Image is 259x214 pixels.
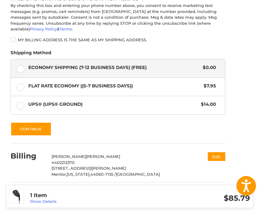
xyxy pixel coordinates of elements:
span: [STREET_ADDRESS][PERSON_NAME] [51,166,126,171]
a: Terms [60,27,72,32]
span: [US_STATE], [67,172,90,177]
span: $7.95 [201,83,216,90]
span: Economy Shipping (7-12 Business Days) (Free) [28,65,200,71]
img: Mizuno JPX 923 Fli-Hi Hybrid [9,189,24,204]
span: [PERSON_NAME] [86,154,120,159]
button: Edit [208,153,225,161]
span: [GEOGRAPHIC_DATA] [116,172,160,177]
h3: $85.79 [140,194,250,203]
span: $0.00 [200,65,216,71]
span: Flat Rate Economy ((5-7 Business Days)) [28,83,201,90]
span: 4402212370 [51,160,75,165]
span: [PERSON_NAME] [51,154,86,159]
div: By checking this box and entering your phone number above, you consent to receive marketing text ... [11,3,225,33]
a: Show Details [30,199,57,204]
span: 44060-7135 / [90,172,116,177]
span: UPS® (UPS® Ground) [28,101,198,108]
iframe: Google Customer Reviews [209,198,259,214]
a: Privacy Policy [30,27,57,32]
h2: Billing [11,152,46,161]
span: $14.00 [198,101,216,108]
h3: 1 Item [30,192,140,199]
label: My billing address is the same as my shipping address. [11,38,225,42]
span: Mentor, [51,172,67,177]
button: Continue [11,122,51,136]
legend: Shipping Method [11,50,51,59]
